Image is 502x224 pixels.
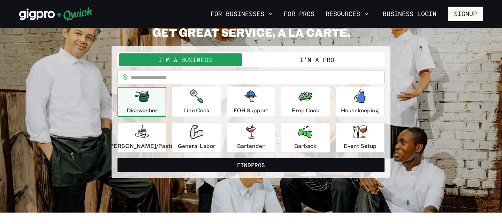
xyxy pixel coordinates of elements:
button: FindPros [117,158,385,172]
p: Housekeeping [341,106,379,114]
p: Bartender [237,142,265,150]
button: FOH Support [227,87,275,117]
a: For Pros [281,8,317,20]
button: General Labor [172,122,221,152]
button: Prep Cook [281,87,330,117]
p: Barback [294,142,317,150]
button: Housekeeping [336,87,385,117]
button: Event Setup [336,122,385,152]
p: Event Setup [344,142,376,150]
p: FOH Support [234,106,268,114]
button: I'm a Business [119,53,251,66]
button: Resources [323,8,371,20]
button: Bartender [227,122,275,152]
a: Business Login [377,7,442,21]
p: [PERSON_NAME]/Pastry [108,142,176,150]
p: General Labor [178,142,215,150]
button: [PERSON_NAME]/Pastry [117,122,166,152]
p: Prep Cook [292,106,319,114]
button: Signup [448,7,483,21]
h2: GET GREAT SERVICE, A LA CARTE. [112,25,390,39]
button: For Businesses [208,8,275,20]
button: Barback [281,122,330,152]
button: Line Cook [172,87,221,117]
p: Line Cook [183,106,210,114]
p: Dishwasher [127,106,158,114]
button: Dishwasher [117,87,166,117]
button: I'm a Pro [251,53,383,66]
